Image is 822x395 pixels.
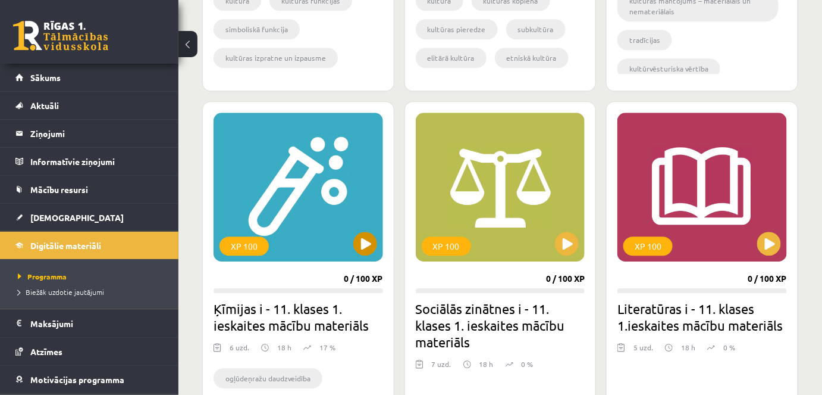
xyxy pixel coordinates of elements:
[13,21,108,51] a: Rīgas 1. Tālmācības vidusskola
[15,366,164,393] a: Motivācijas programma
[30,72,61,83] span: Sākums
[15,148,164,175] a: Informatīvie ziņojumi
[522,359,534,369] p: 0 %
[617,300,787,334] h2: Literatūras i - 11. klases 1.ieskaites mācību materiāls
[30,212,124,223] span: [DEMOGRAPHIC_DATA]
[30,120,164,147] legend: Ziņojumi
[30,100,59,111] span: Aktuāli
[30,240,101,251] span: Digitālie materiāli
[30,148,164,175] legend: Informatīvie ziņojumi
[30,374,124,385] span: Motivācijas programma
[723,342,735,353] p: 0 %
[219,237,269,256] div: XP 100
[15,204,164,231] a: [DEMOGRAPHIC_DATA]
[416,48,487,68] li: elitārā kultūra
[214,19,300,39] li: simboliskā funkcija
[319,342,335,353] p: 17 %
[15,92,164,119] a: Aktuāli
[15,176,164,203] a: Mācību resursi
[18,271,167,282] a: Programma
[18,272,67,281] span: Programma
[681,342,695,353] p: 18 h
[15,120,164,147] a: Ziņojumi
[623,237,673,256] div: XP 100
[214,368,322,388] li: ogļūdeņražu daudzveidība
[214,300,383,334] h2: Ķīmijas i - 11. klases 1. ieskaites mācību materiāls
[214,48,338,68] li: kultūras izpratne un izpausme
[617,30,672,50] li: tradīcijas
[18,287,167,297] a: Biežāk uzdotie jautājumi
[18,287,104,297] span: Biežāk uzdotie jautājumi
[15,64,164,91] a: Sākums
[617,58,720,79] li: kultūrvēsturiska vērtība
[432,359,451,377] div: 7 uzd.
[506,19,566,39] li: subkultūra
[30,346,62,357] span: Atzīmes
[30,184,88,195] span: Mācību resursi
[15,310,164,337] a: Maksājumi
[15,338,164,365] a: Atzīmes
[633,342,653,360] div: 5 uzd.
[277,342,291,353] p: 18 h
[479,359,494,369] p: 18 h
[30,310,164,337] legend: Maksājumi
[230,342,249,360] div: 6 uzd.
[416,19,498,39] li: kultūras pieredze
[495,48,569,68] li: etniskā kultūra
[15,232,164,259] a: Digitālie materiāli
[416,300,585,350] h2: Sociālās zinātnes i - 11. klases 1. ieskaites mācību materiāls
[422,237,471,256] div: XP 100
